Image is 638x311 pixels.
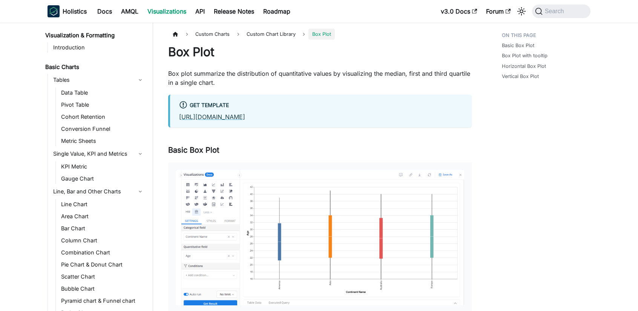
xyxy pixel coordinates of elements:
nav: Docs sidebar [40,23,153,311]
span: Custom Chart Library [247,31,296,37]
a: Tables [51,74,146,86]
a: HolisticsHolisticsHolistics [48,5,87,17]
a: Pivot Table [59,100,146,110]
a: Line, Bar and Other Charts [51,185,146,198]
a: Gauge Chart [59,173,146,184]
a: API [191,5,209,17]
a: Area Chart [59,211,146,222]
span: Search [543,8,569,15]
a: AMQL [117,5,143,17]
a: Pie Chart & Donut Chart [59,259,146,270]
b: Holistics [63,7,87,16]
h3: Basic Box Plot [168,146,472,155]
a: KPI Metric [59,161,146,172]
a: Docs [93,5,117,17]
a: Conversion Funnel [59,124,146,134]
span: Box Plot [308,29,335,40]
span: Custom Charts [192,29,233,40]
a: Release Notes [209,5,259,17]
a: Horizontal Box Plot [502,63,546,70]
a: Vertical Box Plot [502,73,539,80]
a: v3.0 Docs [436,5,482,17]
div: Get Template [179,101,463,110]
p: Box plot summarize the distribution of quantitative values by visualizing the median, first and t... [168,69,472,87]
a: Scatter Chart [59,271,146,282]
a: [URL][DOMAIN_NAME] [179,113,245,121]
a: Bar Chart [59,223,146,234]
a: Basic Charts [43,62,146,72]
a: Basic Box Plot [502,42,534,49]
h1: Box Plot [168,44,472,60]
img: Holistics [48,5,60,17]
a: Forum [482,5,515,17]
a: Combination Chart [59,247,146,258]
a: Cohort Retention [59,112,146,122]
button: Search (Command+K) [532,5,590,18]
button: Switch between dark and light mode (currently system mode) [515,5,528,17]
a: Column Chart [59,235,146,246]
nav: Breadcrumbs [168,29,472,40]
a: Bubble Chart [59,283,146,294]
a: Visualization & Formatting [43,30,146,41]
a: Pyramid chart & Funnel chart [59,296,146,306]
a: Box Plot with tooltip [502,52,548,59]
a: Data Table [59,87,146,98]
a: Introduction [51,42,146,53]
a: Metric Sheets [59,136,146,146]
a: Home page [168,29,183,40]
a: Custom Chart Library [243,29,299,40]
a: Single Value, KPI and Metrics [51,148,146,160]
a: Line Chart [59,199,146,210]
a: Visualizations [143,5,191,17]
a: Roadmap [259,5,295,17]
